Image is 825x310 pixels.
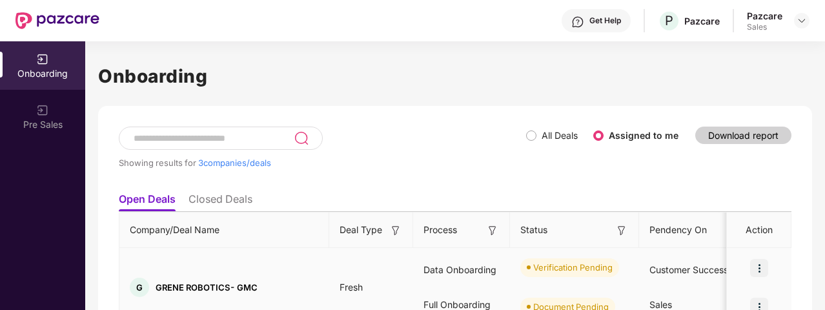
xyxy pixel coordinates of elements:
[340,223,382,237] span: Deal Type
[294,130,309,146] img: svg+xml;base64,PHN2ZyB3aWR0aD0iMjQiIGhlaWdodD0iMjUiIHZpZXdCb3g9IjAgMCAyNCAyNSIgZmlsbD0ibm9uZSIgeG...
[649,299,672,310] span: Sales
[589,15,621,26] div: Get Help
[36,104,49,117] img: svg+xml;base64,PHN2ZyB3aWR0aD0iMjAiIGhlaWdodD0iMjAiIHZpZXdCb3g9IjAgMCAyMCAyMCIgZmlsbD0ibm9uZSIgeG...
[533,261,613,274] div: Verification Pending
[520,223,547,237] span: Status
[130,278,149,297] div: G
[15,12,99,29] img: New Pazcare Logo
[423,223,457,237] span: Process
[36,53,49,66] img: svg+xml;base64,PHN2ZyB3aWR0aD0iMjAiIGhlaWdodD0iMjAiIHZpZXdCb3g9IjAgMCAyMCAyMCIgZmlsbD0ibm9uZSIgeG...
[665,13,673,28] span: P
[649,264,728,275] span: Customer Success
[389,224,402,237] img: svg+xml;base64,PHN2ZyB3aWR0aD0iMTYiIGhlaWdodD0iMTYiIHZpZXdCb3g9IjAgMCAxNiAxNiIgZmlsbD0ibm9uZSIgeG...
[98,62,812,90] h1: Onboarding
[156,282,258,293] span: GRENE ROBOTICS- GMC
[649,223,707,237] span: Pendency On
[329,282,373,293] span: Fresh
[571,15,584,28] img: svg+xml;base64,PHN2ZyBpZD0iSGVscC0zMngzMiIgeG1sbnM9Imh0dHA6Ly93d3cudzMub3JnLzIwMDAvc3ZnIiB3aWR0aD...
[198,158,271,168] span: 3 companies/deals
[119,158,526,168] div: Showing results for
[727,212,791,248] th: Action
[684,15,720,27] div: Pazcare
[747,10,782,22] div: Pazcare
[119,212,329,248] th: Company/Deal Name
[542,130,578,141] label: All Deals
[413,253,510,287] div: Data Onboarding
[188,192,252,211] li: Closed Deals
[615,224,628,237] img: svg+xml;base64,PHN2ZyB3aWR0aD0iMTYiIGhlaWdodD0iMTYiIHZpZXdCb3g9IjAgMCAxNiAxNiIgZmlsbD0ibm9uZSIgeG...
[747,22,782,32] div: Sales
[695,127,791,144] button: Download report
[797,15,807,26] img: svg+xml;base64,PHN2ZyBpZD0iRHJvcGRvd24tMzJ4MzIiIHhtbG5zPSJodHRwOi8vd3d3LnczLm9yZy8yMDAwL3N2ZyIgd2...
[609,130,678,141] label: Assigned to me
[119,192,176,211] li: Open Deals
[750,259,768,277] img: icon
[486,224,499,237] img: svg+xml;base64,PHN2ZyB3aWR0aD0iMTYiIGhlaWdodD0iMTYiIHZpZXdCb3g9IjAgMCAxNiAxNiIgZmlsbD0ibm9uZSIgeG...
